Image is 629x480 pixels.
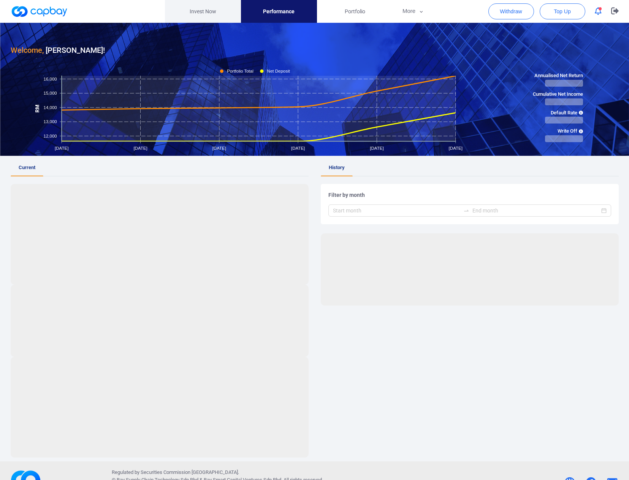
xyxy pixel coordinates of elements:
span: Top Up [554,8,570,15]
tspan: 12,000 [43,133,57,138]
tspan: 14,000 [43,105,57,109]
tspan: 13,000 [43,119,57,124]
tspan: [DATE] [212,146,226,150]
tspan: [DATE] [291,146,305,150]
input: End month [472,206,600,215]
tspan: Net Deposit [267,69,290,73]
tspan: RM [34,105,40,112]
button: Withdraw [488,3,534,19]
tspan: [DATE] [448,146,462,150]
tspan: [DATE] [370,146,383,150]
span: History [329,165,345,170]
h5: Filter by month [328,192,611,198]
span: swap-right [463,208,469,214]
span: Write Off [533,127,583,135]
tspan: 16,000 [43,76,57,81]
span: Annualised Net Return [533,72,583,80]
input: Start month [333,206,460,215]
h3: [PERSON_NAME] ! [11,44,105,56]
tspan: [DATE] [133,146,147,150]
span: to [463,208,469,214]
span: Portfolio [345,7,365,16]
span: Default Rate [533,109,583,117]
span: Current [19,165,35,170]
span: Performance [263,7,295,16]
button: Top Up [540,3,585,19]
span: Welcome, [11,46,44,55]
span: Cumulative Net Income [533,90,583,98]
tspan: Portfolio Total [227,69,254,73]
tspan: [DATE] [55,146,68,150]
tspan: 15,000 [43,91,57,95]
